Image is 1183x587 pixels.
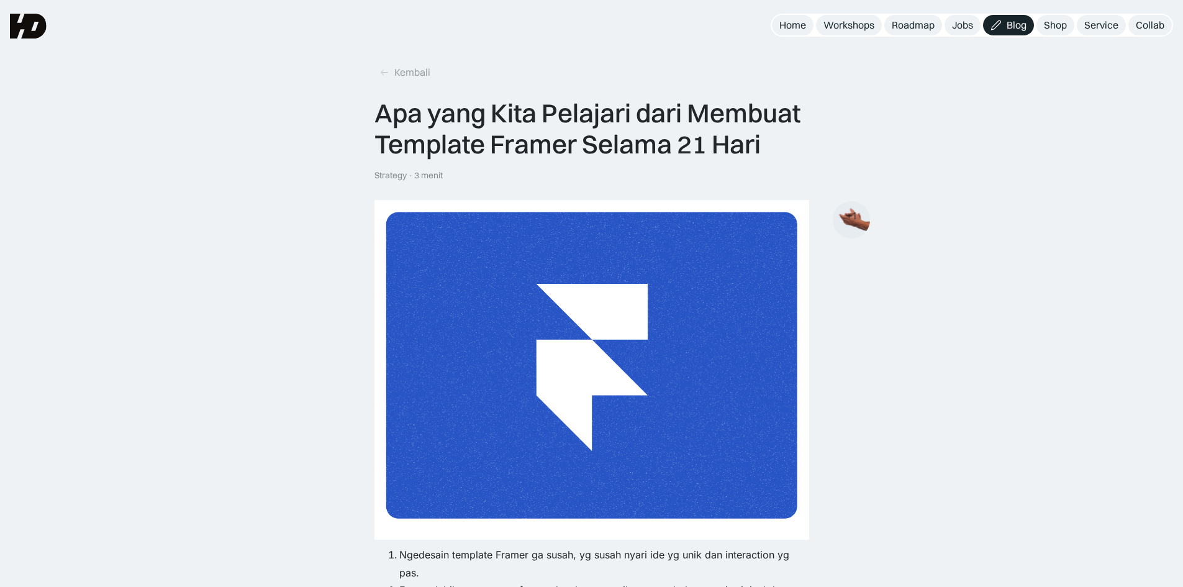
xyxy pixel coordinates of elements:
a: Collab [1128,15,1172,35]
a: Shop [1036,15,1074,35]
div: 3 menit [414,170,443,181]
div: Kembali [394,66,430,79]
a: Roadmap [884,15,942,35]
div: Collab [1136,19,1164,32]
div: Workshops [823,19,874,32]
a: Jobs [945,15,981,35]
li: Ngedesain template Framer ga susah, yg susah nyari ide yg unik dan interaction yg pas. [399,546,809,582]
div: Jobs [952,19,973,32]
a: Service [1077,15,1126,35]
div: Shop [1044,19,1067,32]
div: Service [1084,19,1118,32]
div: Blog [1007,19,1027,32]
div: +1 [846,210,856,222]
a: Home [772,15,814,35]
a: Blog [983,15,1034,35]
a: Kembali [374,62,435,83]
div: Apa yang Kita Pelajari dari Membuat Template Framer Selama 21 Hari [374,98,809,160]
div: Strategy [374,170,407,181]
a: Workshops [816,15,882,35]
div: · [408,170,413,181]
div: Roadmap [892,19,935,32]
div: Home [779,19,806,32]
